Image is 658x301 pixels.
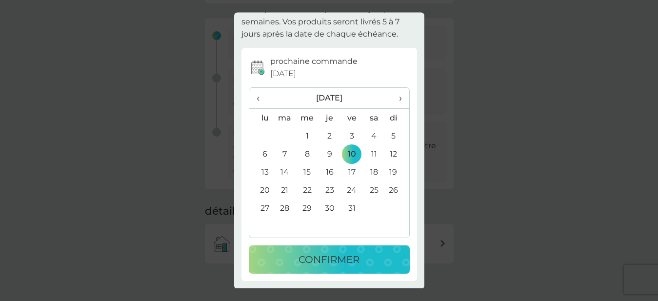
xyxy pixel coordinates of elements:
td: 3 [341,127,363,145]
td: 6 [249,145,274,163]
td: 28 [274,200,296,218]
span: [DATE] [270,68,296,80]
p: Votre période d'essai peut durer jusqu'à 34 semaines. Vos produits seront livrés 5 à 7 jours aprè... [241,3,417,41]
th: je [319,109,341,127]
td: 12 [385,145,409,163]
th: ma [274,109,296,127]
span: › [392,88,401,109]
td: 24 [341,181,363,200]
td: 15 [296,163,319,181]
td: 16 [319,163,341,181]
td: 20 [249,181,274,200]
th: [DATE] [274,88,385,109]
th: di [385,109,409,127]
th: me [296,109,319,127]
td: 22 [296,181,319,200]
td: 25 [363,181,385,200]
button: confirmer [249,246,410,274]
td: 11 [363,145,385,163]
th: ve [341,109,363,127]
p: confirmer [299,252,359,268]
td: 1 [296,127,319,145]
td: 30 [319,200,341,218]
p: prochaine commande [270,55,358,68]
td: 8 [296,145,319,163]
td: 23 [319,181,341,200]
td: 7 [274,145,296,163]
td: 21 [274,181,296,200]
td: 26 [385,181,409,200]
th: sa [363,109,385,127]
span: ‹ [257,88,266,109]
td: 29 [296,200,319,218]
td: 17 [341,163,363,181]
td: 10 [341,145,363,163]
td: 5 [385,127,409,145]
th: lu [249,109,274,127]
td: 18 [363,163,385,181]
td: 2 [319,127,341,145]
td: 13 [249,163,274,181]
td: 14 [274,163,296,181]
td: 9 [319,145,341,163]
td: 19 [385,163,409,181]
td: 4 [363,127,385,145]
td: 27 [249,200,274,218]
td: 31 [341,200,363,218]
